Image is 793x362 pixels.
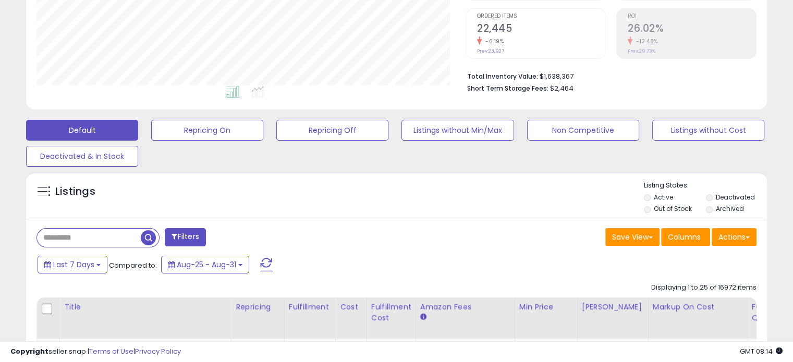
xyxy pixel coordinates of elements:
strong: Copyright [10,346,48,356]
div: Amazon Fees [420,302,510,313]
div: Fulfillment Cost [371,302,411,323]
button: Actions [712,228,757,246]
span: Ordered Items [477,14,605,19]
a: Privacy Policy [135,346,181,356]
span: $2,464 [550,83,574,93]
label: Active [654,193,673,202]
span: ROI [628,14,756,19]
label: Out of Stock [654,204,692,213]
span: Aug-25 - Aug-31 [177,259,236,270]
div: Repricing [236,302,280,313]
span: Columns [668,232,701,242]
button: Columns [661,228,710,246]
button: Repricing Off [276,120,388,141]
label: Deactivated [715,193,754,202]
h2: 22,445 [477,22,605,36]
div: seller snap | | [10,347,181,357]
button: Default [26,120,138,141]
div: Markup on Cost [653,302,743,313]
small: Amazon Fees. [420,313,426,322]
div: Fulfillable Quantity [752,302,788,323]
h5: Listings [55,184,95,199]
span: Compared to: [109,260,157,270]
small: Prev: 29.73% [628,48,655,54]
button: Save View [605,228,660,246]
p: Listing States: [644,181,767,191]
button: Last 7 Days [38,256,107,273]
div: Min Price [519,302,573,313]
button: Aug-25 - Aug-31 [161,256,249,273]
button: Non Competitive [527,120,639,141]
button: Listings without Cost [652,120,764,141]
small: Prev: 23,927 [477,48,504,54]
div: Title [64,302,227,313]
button: Filters [165,228,205,246]
th: The percentage added to the cost of goods (COGS) that forms the calculator for Min & Max prices. [648,297,747,339]
button: Listings without Min/Max [401,120,514,141]
small: -6.19% [482,38,504,45]
a: Terms of Use [89,346,133,356]
button: Deactivated & In Stock [26,146,138,167]
div: Fulfillment [289,302,331,313]
div: Cost [340,302,362,313]
div: [PERSON_NAME] [582,302,644,313]
span: 2025-09-8 08:14 GMT [740,346,783,356]
li: $1,638,367 [467,69,749,82]
small: -12.48% [632,38,658,45]
div: Displaying 1 to 25 of 16972 items [651,283,757,293]
span: Last 7 Days [53,259,94,270]
b: Total Inventory Value: [467,72,538,81]
h2: 26.02% [628,22,756,36]
label: Archived [715,204,743,213]
button: Repricing On [151,120,263,141]
b: Short Term Storage Fees: [467,84,548,93]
